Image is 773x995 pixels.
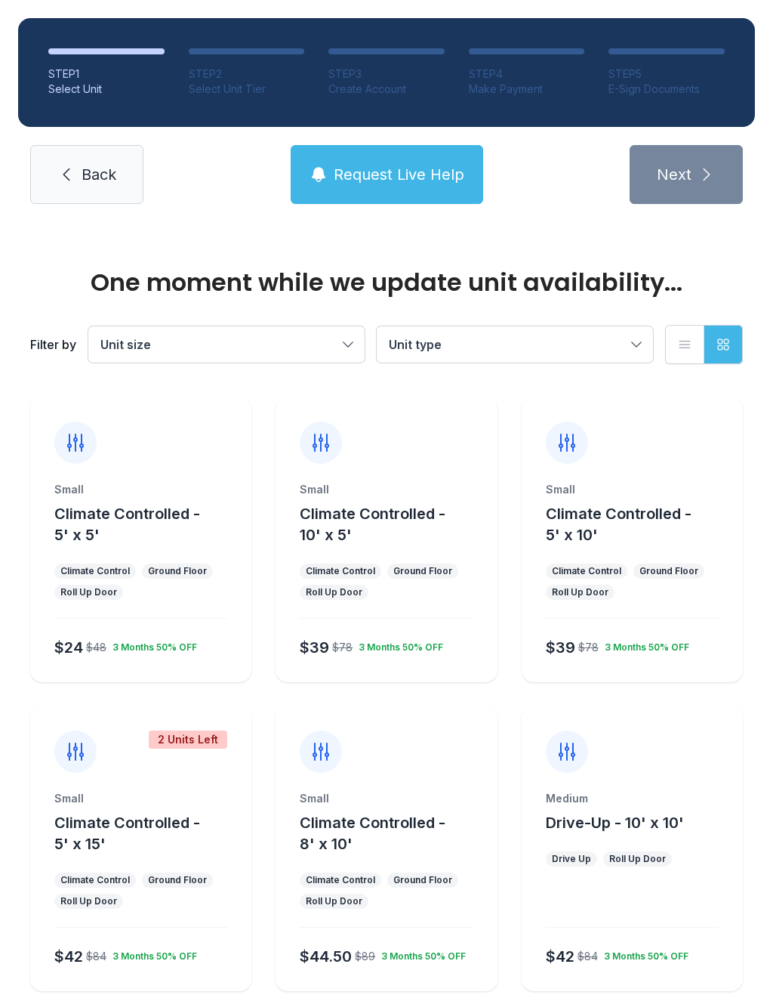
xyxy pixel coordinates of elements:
[306,874,375,886] div: Climate Control
[148,565,207,577] div: Ground Floor
[469,82,585,97] div: Make Payment
[60,874,130,886] div: Climate Control
[86,640,106,655] div: $48
[149,731,227,749] div: 2 Units Left
[332,640,353,655] div: $78
[328,82,445,97] div: Create Account
[546,482,719,497] div: Small
[469,66,585,82] div: STEP 4
[328,66,445,82] div: STEP 3
[355,949,375,964] div: $89
[353,635,443,654] div: 3 Months 50% OFF
[86,949,106,964] div: $84
[546,503,737,545] button: Climate Controlled - 5' x 10'
[578,640,599,655] div: $78
[546,946,574,967] div: $42
[546,505,691,544] span: Climate Controlled - 5' x 10'
[393,874,452,886] div: Ground Floor
[189,82,305,97] div: Select Unit Tier
[639,565,698,577] div: Ground Floor
[106,635,197,654] div: 3 Months 50% OFF
[552,565,621,577] div: Climate Control
[54,637,83,658] div: $24
[552,586,608,598] div: Roll Up Door
[300,503,491,545] button: Climate Controlled - 10' x 5'
[100,337,151,352] span: Unit size
[300,791,473,806] div: Small
[546,791,719,806] div: Medium
[577,949,598,964] div: $84
[546,637,575,658] div: $39
[54,946,83,967] div: $42
[88,326,365,363] button: Unit size
[300,814,445,853] span: Climate Controlled - 8' x 10'
[54,791,227,806] div: Small
[546,814,684,832] span: Drive-Up - 10' x 10'
[54,482,227,497] div: Small
[48,82,165,97] div: Select Unit
[300,946,352,967] div: $44.50
[54,503,245,545] button: Climate Controlled - 5' x 5'
[393,565,452,577] div: Ground Floor
[30,335,76,354] div: Filter by
[54,505,200,544] span: Climate Controlled - 5' x 5'
[306,895,362,907] div: Roll Up Door
[306,586,362,598] div: Roll Up Door
[54,812,245,854] button: Climate Controlled - 5' x 15'
[54,814,200,853] span: Climate Controlled - 5' x 15'
[608,82,725,97] div: E-Sign Documents
[60,586,117,598] div: Roll Up Door
[552,853,591,865] div: Drive Up
[60,565,130,577] div: Climate Control
[599,635,689,654] div: 3 Months 50% OFF
[300,637,329,658] div: $39
[148,874,207,886] div: Ground Floor
[546,812,684,833] button: Drive-Up - 10' x 10'
[60,895,117,907] div: Roll Up Door
[189,66,305,82] div: STEP 2
[375,944,466,963] div: 3 Months 50% OFF
[300,812,491,854] button: Climate Controlled - 8' x 10'
[48,66,165,82] div: STEP 1
[82,164,116,185] span: Back
[30,270,743,295] div: One moment while we update unit availability...
[334,164,464,185] span: Request Live Help
[377,326,653,363] button: Unit type
[608,66,725,82] div: STEP 5
[609,853,666,865] div: Roll Up Door
[300,505,445,544] span: Climate Controlled - 10' x 5'
[598,944,688,963] div: 3 Months 50% OFF
[300,482,473,497] div: Small
[657,164,691,185] span: Next
[306,565,375,577] div: Climate Control
[389,337,442,352] span: Unit type
[106,944,197,963] div: 3 Months 50% OFF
